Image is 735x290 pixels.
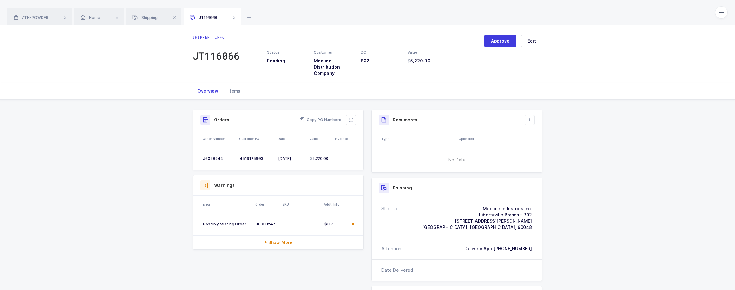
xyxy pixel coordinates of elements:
[314,50,353,55] div: Customer
[422,218,532,224] div: [STREET_ADDRESS][PERSON_NAME]
[239,136,274,141] div: Customer PO
[459,136,535,141] div: Uploaded
[422,224,532,230] span: [GEOGRAPHIC_DATA], [GEOGRAPHIC_DATA], 60048
[381,136,455,141] div: Type
[528,38,536,44] span: Edit
[193,83,223,99] div: Overview
[278,136,306,141] div: Date
[132,15,158,20] span: Shipping
[240,156,273,161] div: 4519125603
[299,117,341,123] button: Copy PO Numbers
[521,35,542,47] button: Edit
[324,222,347,227] div: $117
[484,35,516,47] button: Approve
[381,267,416,273] div: Date Delivered
[361,50,400,55] div: DC
[422,212,532,218] div: Libertyville Branch - B02
[283,202,320,207] div: SKU
[408,50,447,55] div: Value
[214,182,235,188] h3: Warnings
[310,136,331,141] div: Value
[267,58,306,64] h3: Pending
[267,50,306,55] div: Status
[381,246,401,252] div: Attention
[465,246,532,252] div: Delivery App [PHONE_NUMBER]
[393,117,417,123] h3: Documents
[203,156,235,161] div: J0058944
[203,222,251,227] div: Possibly Missing Order
[255,202,279,207] div: Order
[264,239,292,246] span: + Show More
[223,83,245,99] div: Items
[393,185,412,191] h3: Shipping
[314,58,353,76] h3: Medline Distribution Company
[310,156,328,161] span: 5,220.00
[203,202,252,207] div: Error
[193,35,240,40] div: Shipment info
[408,58,430,64] span: 5,220.00
[193,236,363,249] div: + Show More
[422,206,532,212] div: Medline Industries Inc.
[214,117,229,123] h3: Orders
[14,15,48,20] span: ATN-POWDER
[190,15,217,20] span: JT116066
[491,38,510,44] span: Approve
[81,15,100,20] span: Home
[203,136,235,141] div: Order Number
[324,202,347,207] div: Addtl Info
[381,206,397,230] div: Ship To
[417,151,497,169] span: No Data
[278,156,305,161] div: [DATE]
[256,222,278,227] div: J0058247
[361,58,400,64] h3: B02
[335,136,357,141] div: Invoiced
